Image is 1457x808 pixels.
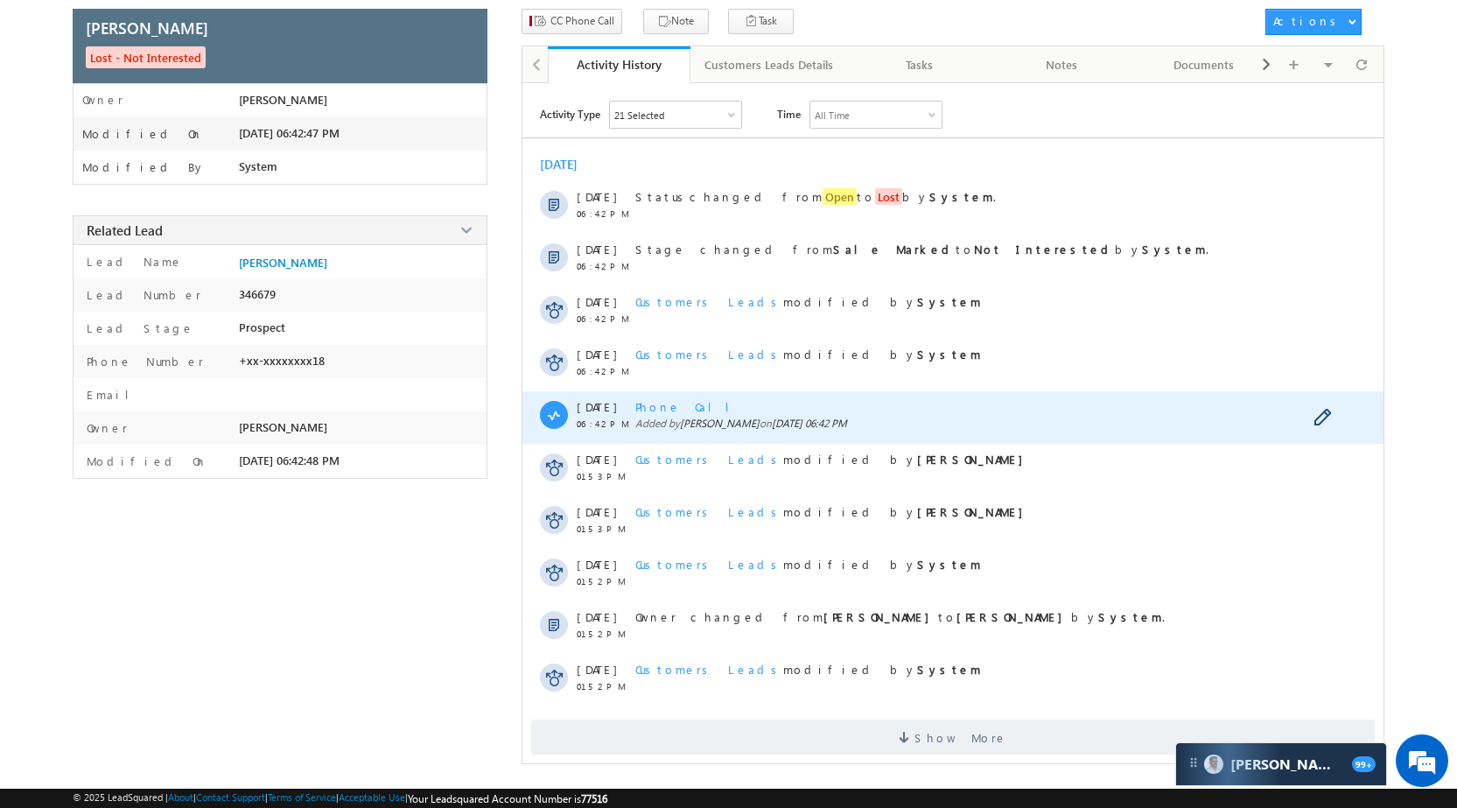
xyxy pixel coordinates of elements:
strong: System [917,347,981,362]
span: 01:53 PM [577,471,629,481]
strong: System [1142,242,1206,256]
div: [DATE] [540,156,597,172]
div: Documents [1147,54,1260,75]
strong: System [917,294,981,309]
span: [DATE] [577,504,616,519]
span: Edit [1313,409,1341,430]
div: Notes [1005,54,1118,75]
div: Tasks [863,54,976,75]
a: Contact Support [196,791,265,803]
span: Customers Leads [635,294,783,309]
span: 346679 [239,287,276,301]
a: Documents [1133,46,1276,83]
span: Lost - Not Interested [86,46,206,68]
div: Customers Leads Details [704,54,833,75]
span: 06:42 PM [577,208,629,219]
span: Show More [914,720,1007,755]
span: [DATE] [577,399,616,414]
span: Activity Type [540,101,600,127]
span: Stage changed from to by . [635,242,1208,256]
span: modified by [635,557,981,572]
span: Related Lead [87,221,163,239]
span: 06:42 PM [577,261,629,271]
span: 06:42 PM [577,366,629,376]
span: Customers Leads [635,557,783,572]
span: Owner changed from to by . [635,609,1165,624]
span: modified by [635,662,981,677]
span: CC Phone Call [550,13,614,29]
span: Customers Leads [635,504,783,519]
span: 06:42 PM [577,418,629,429]
label: Lead Name [82,254,183,269]
a: Notes [991,46,1134,83]
span: [PERSON_NAME] [239,420,327,434]
span: Lost [875,188,902,205]
div: Owner Changed,Status Changed,Stage Changed,Source Changed,Notes & 16 more.. [610,102,741,128]
span: [DATE] [577,294,616,309]
button: Task [728,9,794,34]
div: All Time [815,109,850,121]
span: Status [635,189,690,204]
span: [DATE] [577,242,616,256]
span: [DATE] 06:42:47 PM [239,126,340,140]
label: Phone Number [82,354,204,369]
span: 01:52 PM [577,681,629,692]
span: [DATE] [577,452,616,467]
img: Carter [1204,755,1223,774]
a: Activity History [548,46,690,83]
span: 06:42 PM [577,313,629,324]
span: Added by on [635,417,1310,430]
span: 77516 [581,792,607,805]
span: Time [777,101,801,127]
span: Phone Call [635,399,743,414]
span: Your Leadsquared Account Number is [408,792,607,805]
span: 99+ [1352,756,1376,772]
span: Prospect [239,320,285,334]
label: Lead Stage [82,320,194,335]
div: Activity History [561,56,677,73]
a: [PERSON_NAME] [239,256,327,270]
strong: System [929,189,993,204]
strong: System [917,557,981,572]
strong: System [1098,609,1162,624]
a: Customers Leads Details [690,46,849,83]
a: About [168,791,193,803]
span: Customers Leads [635,347,783,362]
div: carter-dragCarter[PERSON_NAME]99+ [1175,742,1387,786]
span: [DATE] 06:42:48 PM [239,453,340,467]
button: CC Phone Call [522,9,622,34]
span: 01:52 PM [577,576,629,587]
span: [PERSON_NAME] [680,417,760,430]
span: Customers Leads [635,452,783,467]
strong: Sale Marked [833,242,956,256]
label: Modified On [82,127,203,141]
a: Tasks [849,46,991,83]
strong: [PERSON_NAME] [917,452,1032,467]
label: Email [82,387,143,402]
span: [DATE] [577,662,616,677]
button: Actions [1265,9,1362,35]
label: Lead Number [82,287,201,302]
img: carter-drag [1187,755,1201,769]
a: Terms of Service [268,791,336,803]
span: System [239,159,277,173]
div: 21 Selected [614,109,664,121]
span: 01:53 PM [577,523,629,534]
span: Customers Leads [635,662,783,677]
span: © 2025 LeadSquared | | | | | [73,791,607,805]
strong: [PERSON_NAME] [917,504,1032,519]
span: [PERSON_NAME] [239,93,327,107]
span: [PERSON_NAME] [86,17,208,39]
strong: [PERSON_NAME] [823,609,938,624]
a: Acceptable Use [339,791,405,803]
span: Carter [1230,755,1343,774]
strong: [PERSON_NAME] [956,609,1071,624]
div: Actions [1273,13,1342,29]
label: Modified On [82,453,207,468]
label: Modified By [82,160,206,174]
span: changed from to by . [635,188,996,205]
strong: System [917,662,981,677]
span: modified by [635,294,981,309]
strong: Not Interested [974,242,1115,256]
